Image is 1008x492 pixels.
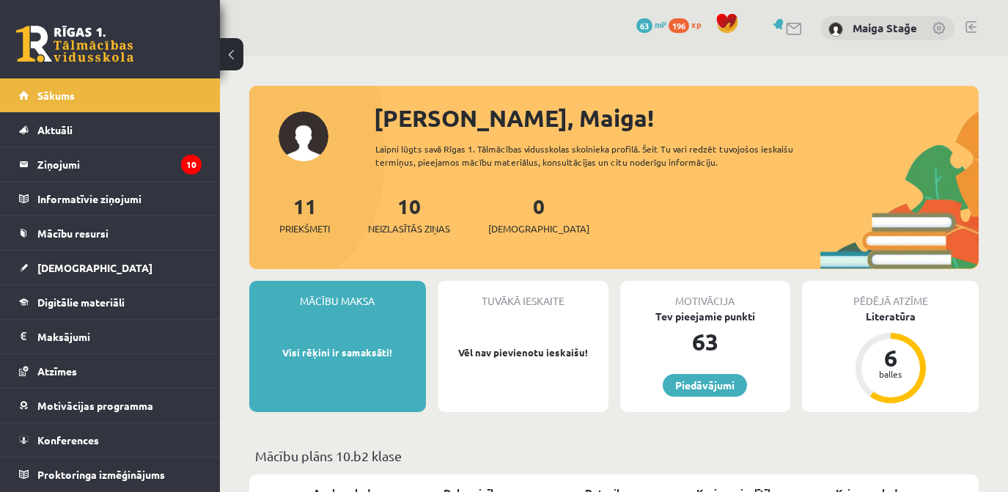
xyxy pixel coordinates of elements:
[37,399,153,412] span: Motivācijas programma
[19,320,202,353] a: Maksājumi
[37,320,202,353] legend: Maksājumi
[802,309,979,324] div: Literatūra
[37,261,152,274] span: [DEMOGRAPHIC_DATA]
[636,18,666,30] a: 63 mP
[37,295,125,309] span: Digitālie materiāli
[181,155,202,175] i: 10
[19,458,202,491] a: Proktoringa izmēģinājums
[19,354,202,388] a: Atzīmes
[16,26,133,62] a: Rīgas 1. Tālmācības vidusskola
[488,221,589,236] span: [DEMOGRAPHIC_DATA]
[37,364,77,378] span: Atzīmes
[37,89,75,102] span: Sākums
[279,221,330,236] span: Priekšmeti
[19,182,202,216] a: Informatīvie ziņojumi
[488,193,589,236] a: 0[DEMOGRAPHIC_DATA]
[636,18,652,33] span: 63
[802,309,979,405] a: Literatūra 6 balles
[374,100,979,136] div: [PERSON_NAME], Maiga!
[375,142,813,169] div: Laipni lūgts savā Rīgas 1. Tālmācības vidusskolas skolnieka profilā. Šeit Tu vari redzēt tuvojošo...
[37,123,73,136] span: Aktuāli
[655,18,666,30] span: mP
[445,345,601,360] p: Vēl nav pievienotu ieskaišu!
[37,433,99,447] span: Konferences
[828,22,843,37] img: Maiga Stağe
[368,221,450,236] span: Neizlasītās ziņas
[620,281,791,309] div: Motivācija
[19,147,202,181] a: Ziņojumi10
[37,147,202,181] legend: Ziņojumi
[802,281,979,309] div: Pēdējā atzīme
[257,345,419,360] p: Visi rēķini ir samaksāti!
[279,193,330,236] a: 11Priekšmeti
[368,193,450,236] a: 10Neizlasītās ziņas
[620,324,791,359] div: 63
[438,281,608,309] div: Tuvākā ieskaite
[19,389,202,422] a: Motivācijas programma
[37,468,165,481] span: Proktoringa izmēģinājums
[663,374,747,397] a: Piedāvājumi
[19,285,202,319] a: Digitālie materiāli
[669,18,708,30] a: 196 xp
[37,227,108,240] span: Mācību resursi
[19,78,202,112] a: Sākums
[249,281,426,309] div: Mācību maksa
[620,309,791,324] div: Tev pieejamie punkti
[255,446,973,466] p: Mācību plāns 10.b2 klase
[37,182,202,216] legend: Informatīvie ziņojumi
[691,18,701,30] span: xp
[869,370,913,378] div: balles
[869,346,913,370] div: 6
[19,216,202,250] a: Mācību resursi
[19,251,202,284] a: [DEMOGRAPHIC_DATA]
[19,113,202,147] a: Aktuāli
[669,18,689,33] span: 196
[853,21,917,35] a: Maiga Stağe
[19,423,202,457] a: Konferences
